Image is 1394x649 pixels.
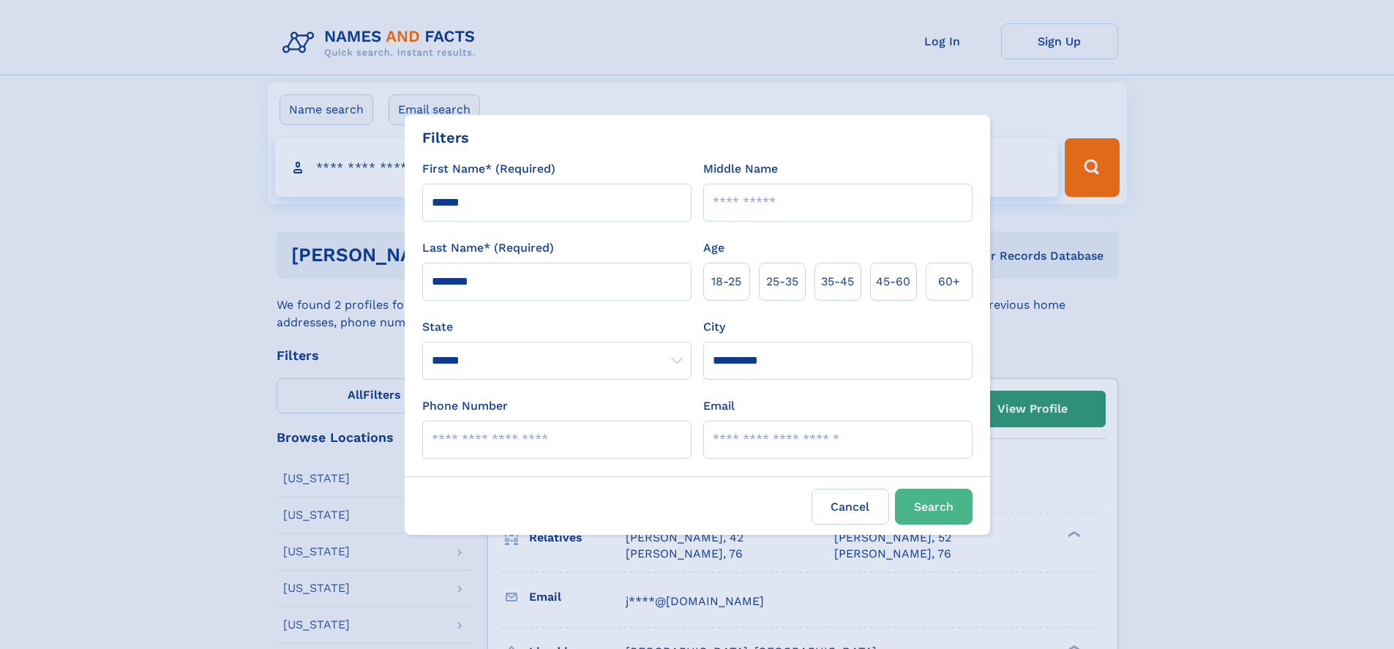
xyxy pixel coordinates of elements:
label: City [703,318,725,336]
span: 45‑60 [876,273,910,290]
button: Search [895,489,973,525]
label: State [422,318,692,336]
span: 25‑35 [766,273,798,290]
label: First Name* (Required) [422,160,555,178]
label: Age [703,239,724,257]
label: Cancel [812,489,889,525]
div: Filters [422,127,469,149]
span: 18‑25 [711,273,741,290]
label: Middle Name [703,160,778,178]
span: 35‑45 [821,273,854,290]
label: Phone Number [422,397,508,415]
span: 60+ [938,273,960,290]
label: Email [703,397,735,415]
label: Last Name* (Required) [422,239,554,257]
